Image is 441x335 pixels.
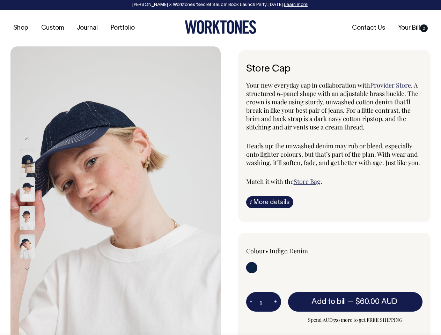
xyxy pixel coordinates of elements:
button: - [246,295,256,309]
h6: Store Cap [246,64,423,75]
span: Spend AUD350 more to get FREE SHIPPING [288,316,423,324]
span: . A structured 6-panel shape with an adjustable brass buckle. The crown is made using sturdy, unw... [246,81,418,131]
span: Add to bill [311,298,346,305]
span: Match it with the . [246,177,322,186]
img: Store Cap [20,177,35,202]
a: Contact Us [349,22,388,34]
span: i [250,198,252,206]
a: iMore details [246,196,293,208]
label: Indigo Denim [270,247,308,255]
span: 0 [420,24,428,32]
button: + [270,295,281,309]
img: Store Cap [20,234,35,259]
a: Provider Store [370,81,411,89]
button: Previous [22,131,32,147]
a: Learn more [284,3,308,7]
a: Shop [10,22,31,34]
span: Your new everyday cap in collaboration with [246,81,370,89]
div: Colour [246,247,317,255]
a: Journal [74,22,101,34]
div: [PERSON_NAME] × Worktones ‘Secret Sauce’ Book Launch Party, [DATE]. . [7,2,434,7]
span: • [265,247,268,255]
button: Next [22,261,32,277]
a: Store Bag [294,177,321,186]
span: — [347,298,399,305]
span: $60.00 AUD [355,298,397,305]
a: Portfolio [108,22,138,34]
a: Your Bill0 [395,22,431,34]
span: Heads up: the unwashed denim may rub or bleed, especially onto lighter colours, but that’s part o... [246,142,420,167]
img: Store Cap [20,206,35,230]
a: Custom [38,22,67,34]
button: Add to bill —$60.00 AUD [288,292,423,312]
img: Store Cap [20,149,35,173]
